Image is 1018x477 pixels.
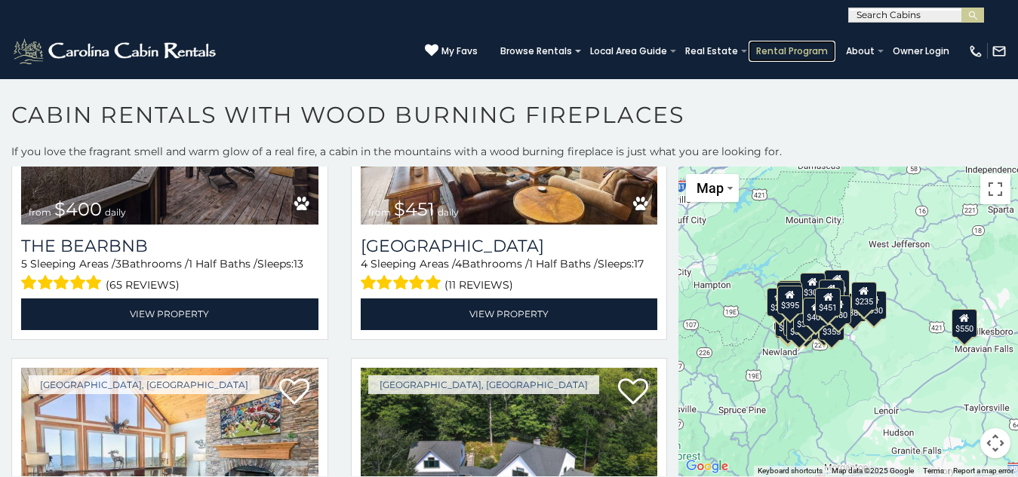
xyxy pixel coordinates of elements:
span: daily [438,206,459,218]
a: Terms [923,466,944,475]
span: 17 [634,257,644,271]
div: $425 [777,282,802,310]
a: Add to favorites [279,377,309,408]
a: View Property [21,298,318,329]
span: $451 [394,198,435,220]
button: Map camera controls [980,428,1010,458]
span: Map data ©2025 Google [832,466,914,475]
div: Sleeping Areas / Bathrooms / Sleeps: [21,256,318,295]
a: About [838,41,882,62]
img: Google [682,457,732,476]
div: $300 [793,304,819,332]
span: daily [105,206,126,218]
span: 1 Half Baths / [189,257,257,271]
a: Report a map error [953,466,1013,475]
button: Keyboard shortcuts [758,466,823,476]
div: $380 [841,292,866,321]
div: $930 [861,291,887,320]
div: $235 [851,281,877,310]
span: 1 Half Baths / [529,257,598,271]
div: $225 [776,308,801,337]
div: $355 [819,312,844,341]
a: Local Area Guide [583,41,675,62]
div: $451 [816,288,841,316]
div: $325 [778,280,804,309]
span: 13 [294,257,303,271]
a: View Property [361,298,658,329]
span: $400 [54,198,102,220]
a: Browse Rentals [493,41,580,62]
div: Sleeping Areas / Bathrooms / Sleeps: [361,256,658,295]
a: Open this area in Google Maps (opens a new window) [682,457,732,476]
div: $400 [803,297,829,326]
span: (65 reviews) [106,275,180,295]
img: mail-regular-white.png [992,44,1007,59]
a: Rental Program [749,41,835,62]
a: Real Estate [678,41,746,62]
div: $480 [826,295,851,323]
button: Toggle fullscreen view [980,174,1010,204]
a: Owner Login [885,41,957,62]
div: $300 [784,307,810,336]
div: $550 [952,308,977,337]
span: 4 [455,257,462,271]
div: $295 [767,288,792,316]
h3: Cucumber Tree Lodge [361,236,658,256]
img: phone-regular-white.png [968,44,983,59]
div: $349 [819,280,844,308]
span: from [368,206,391,218]
span: 5 [21,257,27,271]
span: 3 [115,257,121,271]
a: [GEOGRAPHIC_DATA], [GEOGRAPHIC_DATA] [368,375,599,394]
a: The Bearbnb [21,236,318,256]
span: My Favs [441,44,478,58]
button: Change map style [686,174,739,202]
div: $395 [777,285,803,313]
span: Map [697,180,724,196]
div: $320 [824,269,850,298]
span: from [29,206,51,218]
div: $350 [786,311,812,340]
div: $305 [800,272,826,301]
a: [GEOGRAPHIC_DATA] [361,236,658,256]
span: 4 [361,257,368,271]
span: (11 reviews) [444,275,513,295]
a: [GEOGRAPHIC_DATA], [GEOGRAPHIC_DATA] [29,375,260,394]
img: White-1-2.png [11,36,220,66]
a: My Favs [425,44,478,59]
